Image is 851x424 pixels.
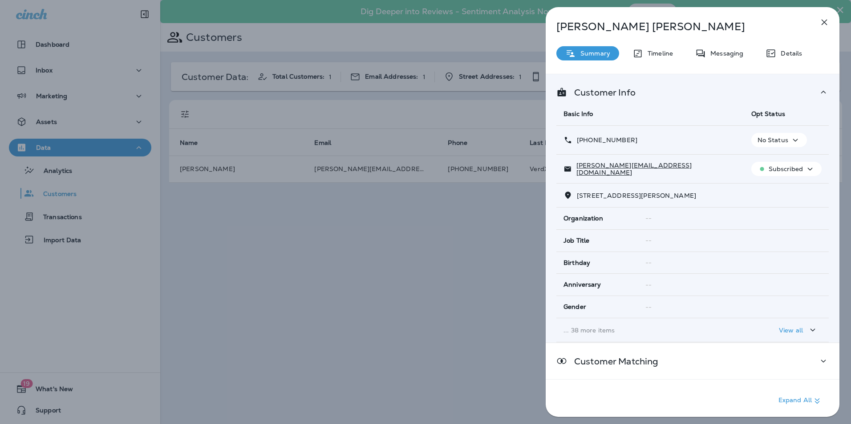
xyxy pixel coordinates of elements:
[577,192,696,200] span: [STREET_ADDRESS][PERSON_NAME]
[563,327,737,334] p: ... 38 more items
[563,303,586,311] span: Gender
[758,136,788,144] p: No Status
[556,20,799,33] p: [PERSON_NAME] [PERSON_NAME]
[776,50,802,57] p: Details
[769,165,803,172] p: Subscribed
[645,259,652,267] span: --
[775,322,822,338] button: View all
[567,89,636,96] p: Customer Info
[563,281,601,288] span: Anniversary
[778,396,823,406] p: Expand All
[779,327,803,334] p: View all
[645,214,652,222] span: --
[572,162,737,176] p: [PERSON_NAME][EMAIL_ADDRESS][DOMAIN_NAME]
[645,236,652,244] span: --
[563,259,590,267] span: Birthday
[706,50,743,57] p: Messaging
[563,215,603,222] span: Organization
[751,133,807,147] button: No Status
[751,162,822,176] button: Subscribed
[567,358,658,365] p: Customer Matching
[563,237,589,244] span: Job Title
[563,110,593,118] span: Basic Info
[643,50,673,57] p: Timeline
[645,281,652,289] span: --
[751,110,785,118] span: Opt Status
[775,393,826,409] button: Expand All
[572,136,637,144] p: [PHONE_NUMBER]
[645,303,652,311] span: --
[576,50,610,57] p: Summary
